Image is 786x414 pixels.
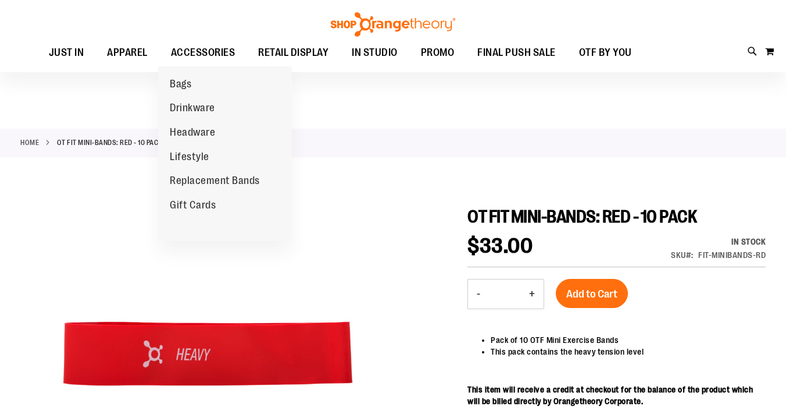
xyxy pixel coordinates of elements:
[171,40,235,66] span: ACCESSORIES
[158,121,227,145] a: Headware
[170,199,216,214] span: Gift Cards
[20,137,39,148] a: Home
[671,236,766,247] div: Availability
[246,40,340,66] a: RETAIL DISPLAY
[468,279,489,309] button: Decrease product quantity
[158,96,227,121] a: Drinkware
[556,279,628,308] button: Add to Cart
[579,40,632,66] span: OTF BY YOU
[158,193,227,218] a: Gift Cards
[466,40,567,66] a: FINAL PUSH SALE
[158,169,271,193] a: Replacement Bands
[159,40,247,66] a: ACCESSORIES
[170,151,209,165] span: Lifestyle
[37,40,96,66] a: JUST IN
[158,66,292,241] ul: ACCESSORIES
[409,40,466,66] a: PROMO
[170,126,215,141] span: Headware
[49,40,84,66] span: JUST IN
[671,250,694,260] strong: SKU
[158,145,221,169] a: Lifestyle
[421,40,455,66] span: PROMO
[467,385,753,406] b: This item will receive a credit at checkout for the balance of the product which will be billed d...
[489,280,520,308] input: Product quantity
[170,78,191,93] span: Bags
[731,237,766,246] span: In stock
[329,12,457,37] img: Shop Orangetheory
[567,40,644,66] a: OTF BY YOU
[107,40,148,66] span: APPAREL
[566,288,617,300] span: Add to Cart
[170,102,215,116] span: Drinkware
[340,40,409,66] a: IN STUDIO
[158,72,203,97] a: Bags
[57,137,162,148] strong: OT FIT MINI-BANDS: RED - 10 PACK
[95,40,159,66] a: APPAREL
[477,40,556,66] span: FINAL PUSH SALE
[258,40,328,66] span: RETAIL DISPLAY
[698,249,766,261] div: FIT-MINIBANDS-RD
[491,334,766,346] li: Pack of 10 OTF Mini Exercise Bands
[467,207,696,227] span: OT FIT MINI-BANDS: RED - 10 PACK
[170,175,260,189] span: Replacement Bands
[352,40,398,66] span: IN STUDIO
[520,279,544,309] button: Increase product quantity
[467,234,533,258] span: $33.00
[491,346,766,358] li: This pack contains the heavy tension level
